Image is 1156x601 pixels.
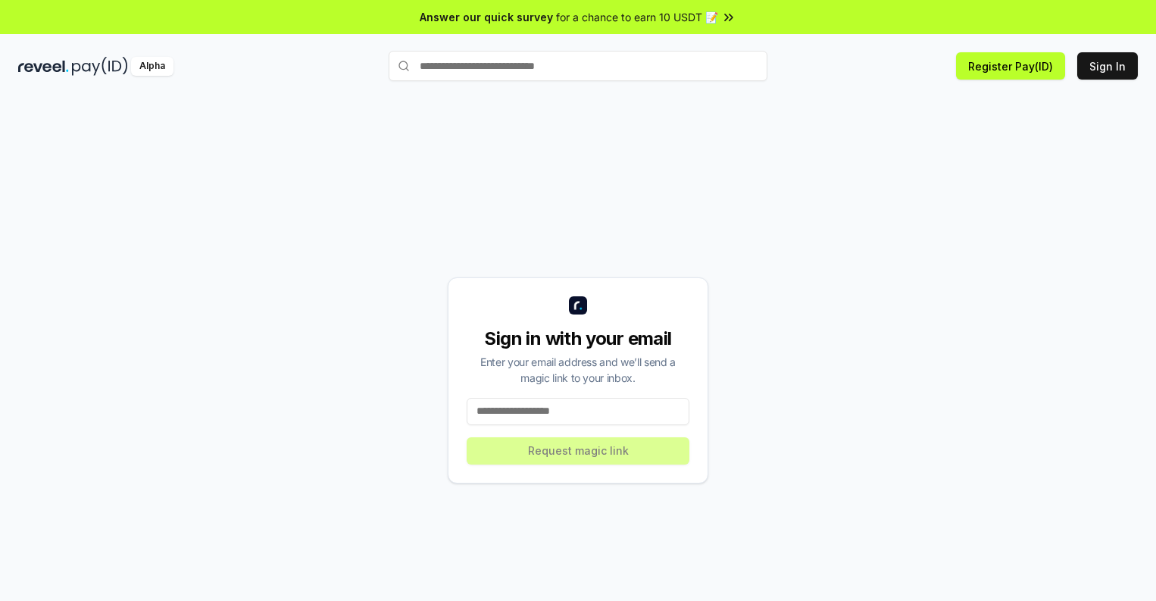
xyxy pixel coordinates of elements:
button: Register Pay(ID) [956,52,1065,80]
div: Sign in with your email [467,327,689,351]
div: Alpha [131,57,173,76]
button: Sign In [1077,52,1138,80]
span: Answer our quick survey [420,9,553,25]
div: Enter your email address and we’ll send a magic link to your inbox. [467,354,689,386]
img: pay_id [72,57,128,76]
span: for a chance to earn 10 USDT 📝 [556,9,718,25]
img: reveel_dark [18,57,69,76]
img: logo_small [569,296,587,315]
